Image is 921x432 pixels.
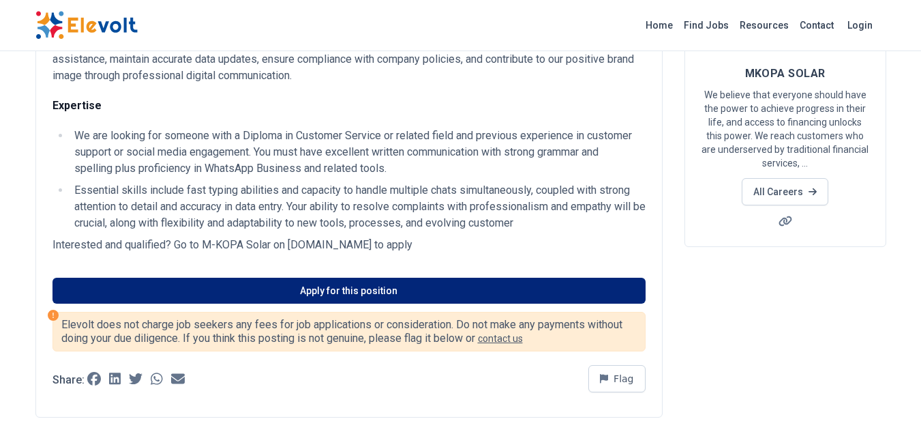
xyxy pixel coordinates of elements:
strong: Expertise [52,99,102,112]
p: Share: [52,375,85,386]
a: Login [839,12,881,39]
a: Resources [734,14,794,36]
a: contact us [478,333,523,344]
iframe: Chat Widget [853,366,921,432]
p: As our Customer Care Representative - Payments and Chats, you will provide exceptional customer s... [52,18,646,84]
a: Home [640,14,678,36]
a: Apply for this position [52,278,646,304]
li: We are looking for someone with a Diploma in Customer Service or related field and previous exper... [70,128,646,177]
img: Elevolt [35,11,138,40]
p: Elevolt does not charge job seekers any fees for job applications or consideration. Do not make a... [61,318,637,345]
a: Contact [794,14,839,36]
p: Interested and qualified? Go to M-KOPA Solar on [DOMAIN_NAME] to apply [52,237,646,253]
li: Essential skills include fast typing abilities and capacity to handle multiple chats simultaneous... [70,182,646,231]
a: All Careers [742,178,828,205]
a: Find Jobs [678,14,734,36]
button: Flag [588,365,646,392]
span: MKOPA SOLAR [745,67,826,80]
p: We believe that everyone should have the power to achieve progress in their life, and access to f... [701,88,869,170]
